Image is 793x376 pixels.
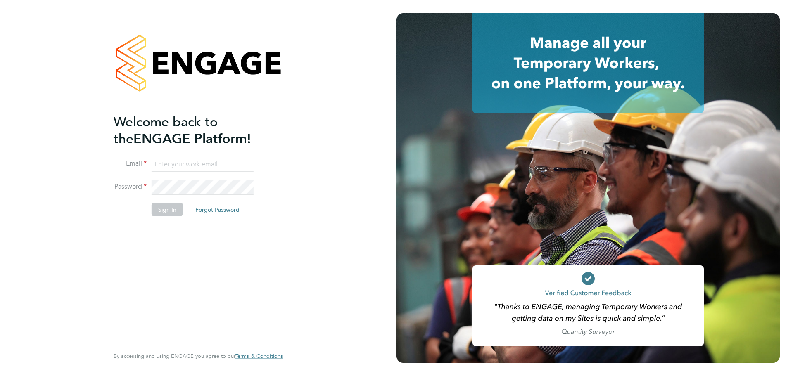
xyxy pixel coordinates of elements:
span: Welcome back to the [114,114,218,147]
a: Terms & Conditions [235,353,283,359]
span: By accessing and using ENGAGE you agree to our [114,352,283,359]
button: Forgot Password [189,203,246,216]
input: Enter your work email... [152,157,254,172]
h2: ENGAGE Platform! [114,113,275,147]
label: Email [114,159,147,168]
label: Password [114,182,147,191]
button: Sign In [152,203,183,216]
